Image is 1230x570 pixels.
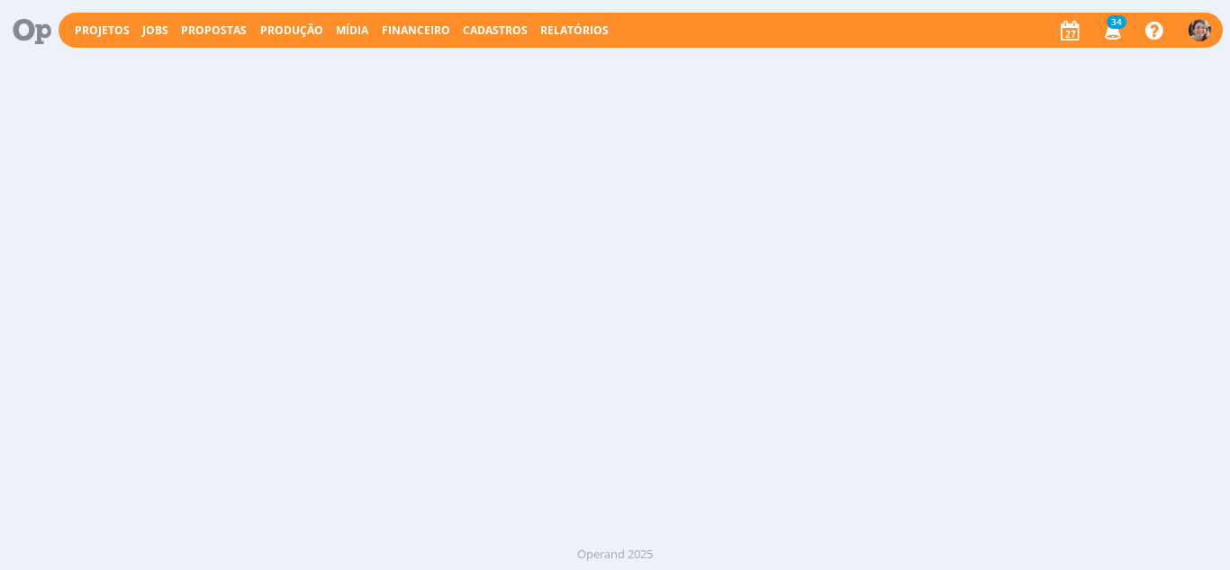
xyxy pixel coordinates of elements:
button: Cadastros [457,23,533,38]
a: Mídia [336,23,368,38]
a: Relatórios [540,23,609,38]
span: 34 [1107,15,1126,29]
a: Projetos [75,23,130,38]
span: Cadastros [463,23,528,38]
span: Propostas [181,23,247,38]
button: Financeiro [376,23,456,38]
a: Jobs [142,23,168,38]
button: Propostas [176,23,252,38]
button: Produção [255,23,329,38]
button: Jobs [137,23,174,38]
button: 34 [1093,14,1130,47]
img: A [1189,19,1211,41]
a: Produção [260,23,323,38]
a: Financeiro [382,23,450,38]
button: Projetos [69,23,135,38]
button: A [1188,14,1212,46]
button: Relatórios [535,23,614,38]
button: Mídia [330,23,374,38]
